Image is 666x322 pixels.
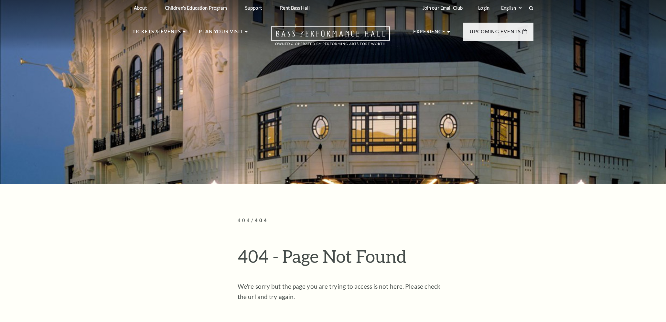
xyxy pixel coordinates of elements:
p: Support [245,5,262,11]
span: 404 [255,218,268,223]
p: Rent Bass Hall [280,5,310,11]
p: We're sorry but the page you are trying to access is not here. Please check the url and try again. [238,281,448,302]
h1: 404 - Page Not Found [238,246,533,272]
p: Experience [413,28,446,39]
p: Plan Your Visit [199,28,243,39]
p: Children's Education Program [165,5,227,11]
p: About [134,5,147,11]
p: Upcoming Events [470,28,521,39]
p: / [238,217,533,225]
span: 404 [238,218,251,223]
p: Tickets & Events [133,28,181,39]
select: Select: [500,5,523,11]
